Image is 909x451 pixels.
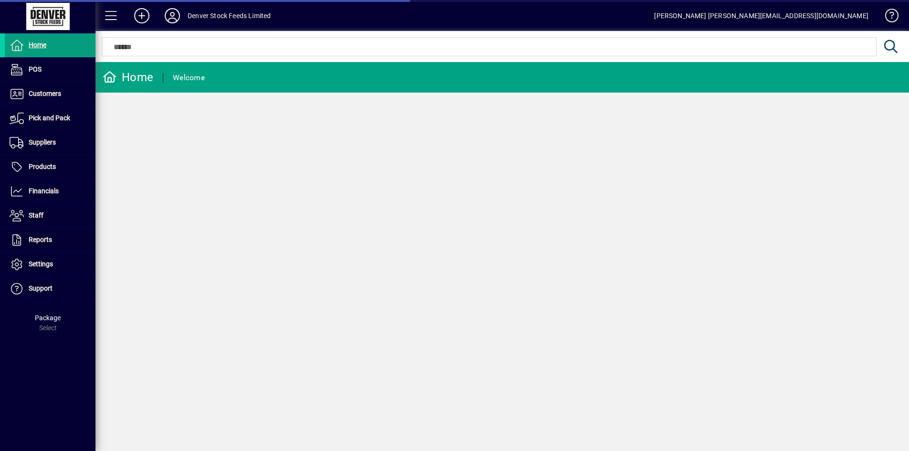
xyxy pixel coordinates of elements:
[5,277,95,301] a: Support
[29,211,43,219] span: Staff
[878,2,897,33] a: Knowledge Base
[127,7,157,24] button: Add
[29,114,70,122] span: Pick and Pack
[5,228,95,252] a: Reports
[5,58,95,82] a: POS
[29,65,42,73] span: POS
[5,106,95,130] a: Pick and Pack
[29,236,52,243] span: Reports
[29,163,56,170] span: Products
[5,204,95,228] a: Staff
[5,131,95,155] a: Suppliers
[35,314,61,322] span: Package
[29,90,61,97] span: Customers
[157,7,188,24] button: Profile
[103,70,153,85] div: Home
[5,82,95,106] a: Customers
[29,284,53,292] span: Support
[5,179,95,203] a: Financials
[188,8,271,23] div: Denver Stock Feeds Limited
[29,187,59,195] span: Financials
[654,8,868,23] div: [PERSON_NAME] [PERSON_NAME][EMAIL_ADDRESS][DOMAIN_NAME]
[5,155,95,179] a: Products
[29,41,46,49] span: Home
[29,260,53,268] span: Settings
[173,70,205,85] div: Welcome
[29,138,56,146] span: Suppliers
[5,252,95,276] a: Settings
